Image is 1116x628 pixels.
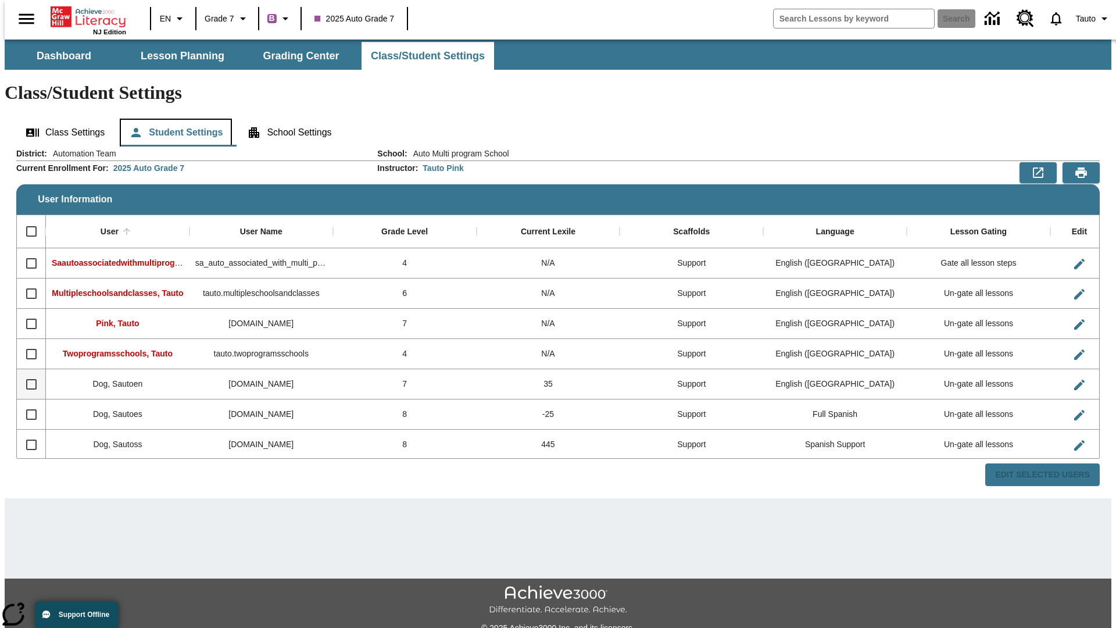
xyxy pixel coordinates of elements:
span: Automation Team [47,148,116,159]
span: Dog, Sautoen [93,379,143,388]
div: Support [620,248,763,279]
div: 8 [333,430,477,460]
div: sautoss.dog [189,430,333,460]
h2: Instructor : [377,163,418,173]
div: English (US) [763,309,907,339]
span: Pink, Tauto [96,319,139,328]
div: sautoen.dog [189,369,333,399]
button: Language: EN, Select a language [155,8,192,29]
a: Home [51,5,126,28]
div: tauto.pink [189,309,333,339]
span: Dashboard [37,49,91,63]
span: Dog, Sautoes [93,409,142,419]
button: School Settings [238,119,341,147]
div: Un-gate all lessons [907,430,1050,460]
a: Notifications [1041,3,1071,34]
h1: Class/Student Settings [5,82,1111,104]
button: Boost Class color is purple. Change class color [263,8,297,29]
div: 7 [333,369,477,399]
div: 445 [477,430,620,460]
div: User [101,227,119,237]
button: Dashboard [6,42,122,70]
div: Un-gate all lessons [907,309,1050,339]
div: 4 [333,248,477,279]
span: Class/Student Settings [371,49,485,63]
span: Tauto [1076,13,1096,25]
button: Edit User [1068,373,1091,397]
div: Support [620,279,763,309]
div: N/A [477,339,620,369]
div: N/A [477,279,620,309]
div: Spanish Support [763,430,907,460]
button: Edit User [1068,404,1091,427]
div: Edit [1072,227,1087,237]
input: search field [774,9,934,28]
div: Support [620,339,763,369]
div: Support [620,309,763,339]
div: Lesson Gating [950,227,1007,237]
span: EN [160,13,171,25]
div: Un-gate all lessons [907,399,1050,430]
h2: Current Enrollment For : [16,163,109,173]
div: sautoes.dog [189,399,333,430]
img: Achieve3000 Differentiate Accelerate Achieve [489,586,627,615]
div: 7 [333,309,477,339]
div: Home [51,4,126,35]
div: Gate all lesson steps [907,248,1050,279]
h2: District : [16,149,47,159]
div: Grade Level [381,227,428,237]
div: N/A [477,248,620,279]
div: Tauto Pink [423,162,464,174]
div: Un-gate all lessons [907,339,1050,369]
span: Lesson Planning [141,49,224,63]
div: tauto.multipleschoolsandclasses [189,279,333,309]
span: User Information [38,194,112,205]
div: English (US) [763,248,907,279]
div: tauto.twoprogramsschools [189,339,333,369]
h2: School : [377,149,407,159]
button: Edit User [1068,252,1091,276]
span: Auto Multi program School [407,148,509,159]
button: Profile/Settings [1071,8,1116,29]
button: Student Settings [120,119,232,147]
div: 2025 Auto Grade 7 [113,162,184,174]
span: Grading Center [263,49,339,63]
button: Class Settings [16,119,114,147]
button: Print Preview [1063,162,1100,183]
button: Edit User [1068,313,1091,336]
div: English (US) [763,279,907,309]
div: User Name [240,227,282,237]
button: Open side menu [9,2,44,36]
span: NJ Edition [93,28,126,35]
button: Grade: Grade 7, Select a grade [200,8,255,29]
div: -25 [477,399,620,430]
div: 35 [477,369,620,399]
div: N/A [477,309,620,339]
div: Un-gate all lessons [907,279,1050,309]
span: Saautoassociatedwithmultiprogr, Saautoassociatedwithmultiprogr [52,258,308,267]
span: Twoprogramsschools, Tauto [63,349,173,358]
a: Data Center [978,3,1010,35]
button: Class/Student Settings [362,42,494,70]
div: User Information [16,148,1100,487]
div: SubNavbar [5,40,1111,70]
div: Class/Student Settings [16,119,1100,147]
span: Grade 7 [205,13,234,25]
div: 8 [333,399,477,430]
button: Edit User [1068,343,1091,366]
div: English (US) [763,369,907,399]
div: Support [620,399,763,430]
div: Scaffolds [673,227,710,237]
div: Language [816,227,854,237]
span: B [269,11,275,26]
button: Support Offline [35,601,119,628]
span: 2025 Auto Grade 7 [314,13,395,25]
div: Full Spanish [763,399,907,430]
div: sa_auto_associated_with_multi_program_classes [189,248,333,279]
div: SubNavbar [5,42,495,70]
div: English (US) [763,339,907,369]
div: 4 [333,339,477,369]
div: Current Lexile [521,227,575,237]
div: Support [620,369,763,399]
button: Edit User [1068,434,1091,457]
